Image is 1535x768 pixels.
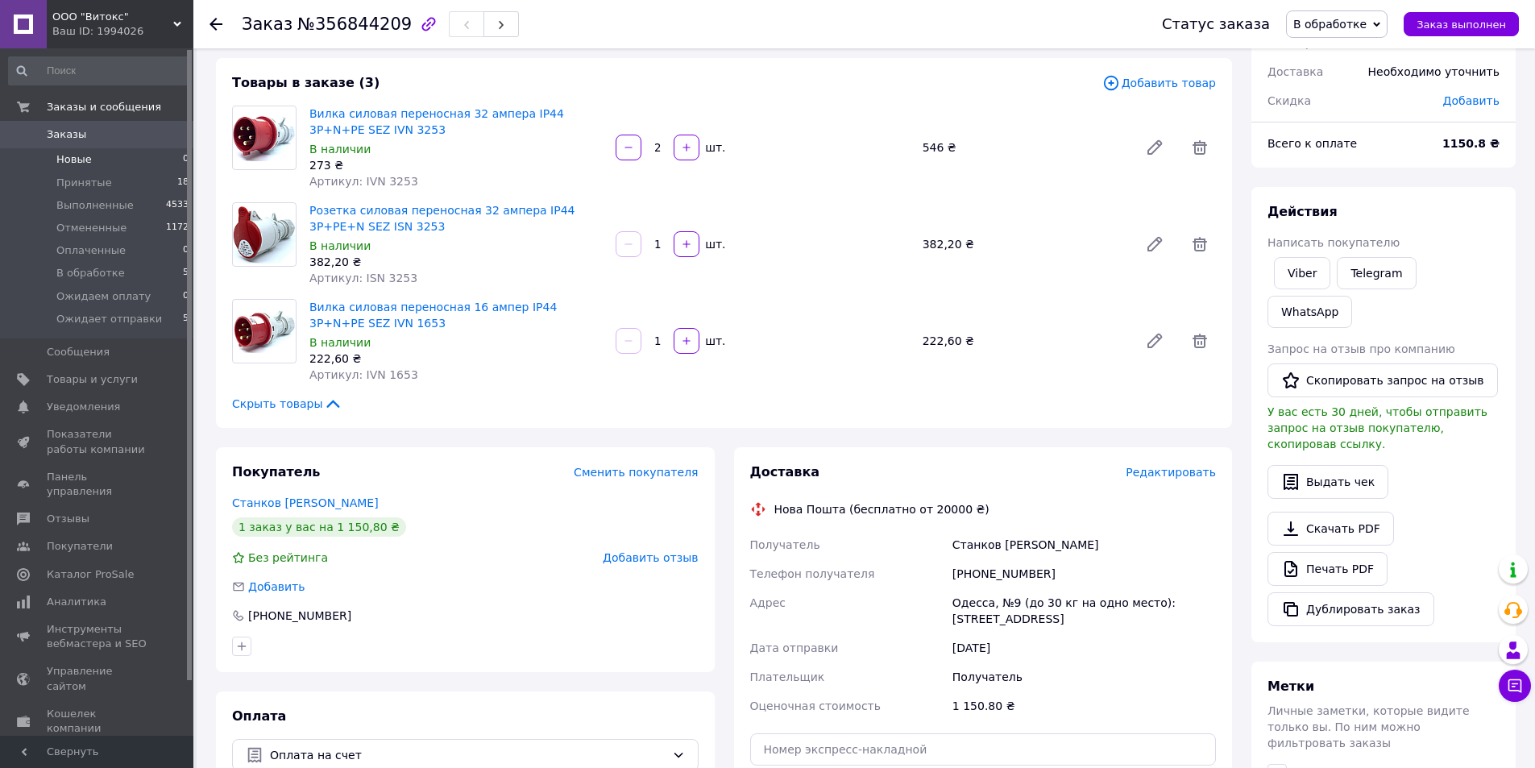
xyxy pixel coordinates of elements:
div: Статус заказа [1162,16,1270,32]
span: Удалить [1184,228,1216,260]
span: В наличии [309,336,371,349]
a: WhatsApp [1267,296,1352,328]
span: №356844209 [297,15,412,34]
span: Доставка [1267,65,1323,78]
a: Редактировать [1139,131,1171,164]
span: В обработке [56,266,125,280]
img: Вилка силовая переносная 16 ампер IP44 3P+N+PE SEZ IVN 1653 [233,309,296,354]
span: Каталог ProSale [47,567,134,582]
span: Артикул: ISN 3253 [309,272,417,284]
div: Необходимо уточнить [1359,54,1509,89]
span: Метки [1267,679,1314,694]
div: 546 ₴ [916,136,1132,159]
span: Панель управления [47,470,149,499]
button: Дублировать заказ [1267,592,1434,626]
button: Заказ выполнен [1404,12,1519,36]
div: 1 150.80 ₴ [949,691,1219,720]
span: Оплата на счет [270,746,666,764]
a: Скачать PDF [1267,512,1394,546]
div: шт. [701,333,727,349]
span: Новые [56,152,92,167]
span: В обработке [1293,18,1367,31]
span: 0 [183,243,189,258]
span: Сменить покупателя [574,466,698,479]
span: Заказ выполнен [1417,19,1506,31]
span: Оценочная стоимость [750,700,882,712]
a: Станков [PERSON_NAME] [232,496,379,509]
span: Управление сайтом [47,664,149,693]
span: Доставка [750,464,820,479]
span: 4533 [166,198,189,213]
a: Вилка силовая переносная 16 ампер IP44 3P+N+PE SEZ IVN 1653 [309,301,557,330]
span: Скрыть товары [232,396,342,412]
button: Выдать чек [1267,465,1388,499]
div: Ваш ID: 1994026 [52,24,193,39]
span: Товары в заказе (3) [232,75,380,90]
span: Артикул: IVN 3253 [309,175,418,188]
div: шт. [701,139,727,156]
div: Вернуться назад [210,16,222,32]
div: 273 ₴ [309,157,603,173]
span: 18 [177,176,189,190]
span: Инструменты вебмастера и SEO [47,622,149,651]
div: Нова Пошта (бесплатно от 20000 ₴) [770,501,994,517]
span: 0 [183,289,189,304]
span: 1172 [166,221,189,235]
span: В наличии [309,143,371,156]
span: Сообщения [47,345,110,359]
span: Личные заметки, которые видите только вы. По ним можно фильтровать заказы [1267,704,1470,749]
div: шт. [701,236,727,252]
div: 222,60 ₴ [916,330,1132,352]
span: Кошелек компании [47,707,149,736]
span: Оплаченные [56,243,126,258]
span: Артикул: IVN 1653 [309,368,418,381]
span: Удалить [1184,325,1216,357]
span: Аналитика [47,595,106,609]
span: Плательщик [750,670,825,683]
span: 3 товара [1267,36,1319,49]
button: Скопировать запрос на отзыв [1267,363,1498,397]
span: Оплата [232,708,286,724]
a: Telegram [1337,257,1416,289]
a: Редактировать [1139,325,1171,357]
input: Поиск [8,56,190,85]
span: Добавить [1443,94,1500,107]
a: Viber [1274,257,1330,289]
span: Принятые [56,176,112,190]
span: Дата отправки [750,641,839,654]
a: Вилка силовая переносная 32 ампера IP44 3P+N+PE SEZ IVN 3253 [309,107,564,136]
div: 222,60 ₴ [309,351,603,367]
span: Запрос на отзыв про компанию [1267,342,1455,355]
img: Вилка силовая переносная 32 ампера IP44 3P+N+PE SEZ IVN 3253 [233,114,296,162]
span: Действия [1267,204,1338,219]
span: Получатель [750,538,820,551]
div: [PHONE_NUMBER] [247,608,353,624]
span: Добавить товар [1102,74,1216,92]
span: Добавить [248,580,305,593]
div: [PHONE_NUMBER] [949,559,1219,588]
span: 0 [183,152,189,167]
span: Отзывы [47,512,89,526]
span: 5 [183,266,189,280]
span: Ожидаем оплату [56,289,151,304]
a: Печать PDF [1267,552,1388,586]
span: Отмененные [56,221,127,235]
div: [DATE] [949,633,1219,662]
span: У вас есть 30 дней, чтобы отправить запрос на отзыв покупателю, скопировав ссылку. [1267,405,1487,450]
div: Станков [PERSON_NAME] [949,530,1219,559]
span: Уведомления [47,400,120,414]
span: Выполненные [56,198,134,213]
span: Ожидает отправки [56,312,162,326]
span: Заказы [47,127,86,142]
span: Товары и услуги [47,372,138,387]
span: Без рейтинга [248,551,328,564]
button: Чат с покупателем [1499,670,1531,702]
span: Адрес [750,596,786,609]
div: 382,20 ₴ [309,254,603,270]
span: Покупатель [232,464,320,479]
div: 1 заказ у вас на 1 150,80 ₴ [232,517,406,537]
span: 5 [183,312,189,326]
b: 1150.8 ₴ [1442,137,1500,150]
span: Заказы и сообщения [47,100,161,114]
span: Скидка [1267,94,1311,107]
